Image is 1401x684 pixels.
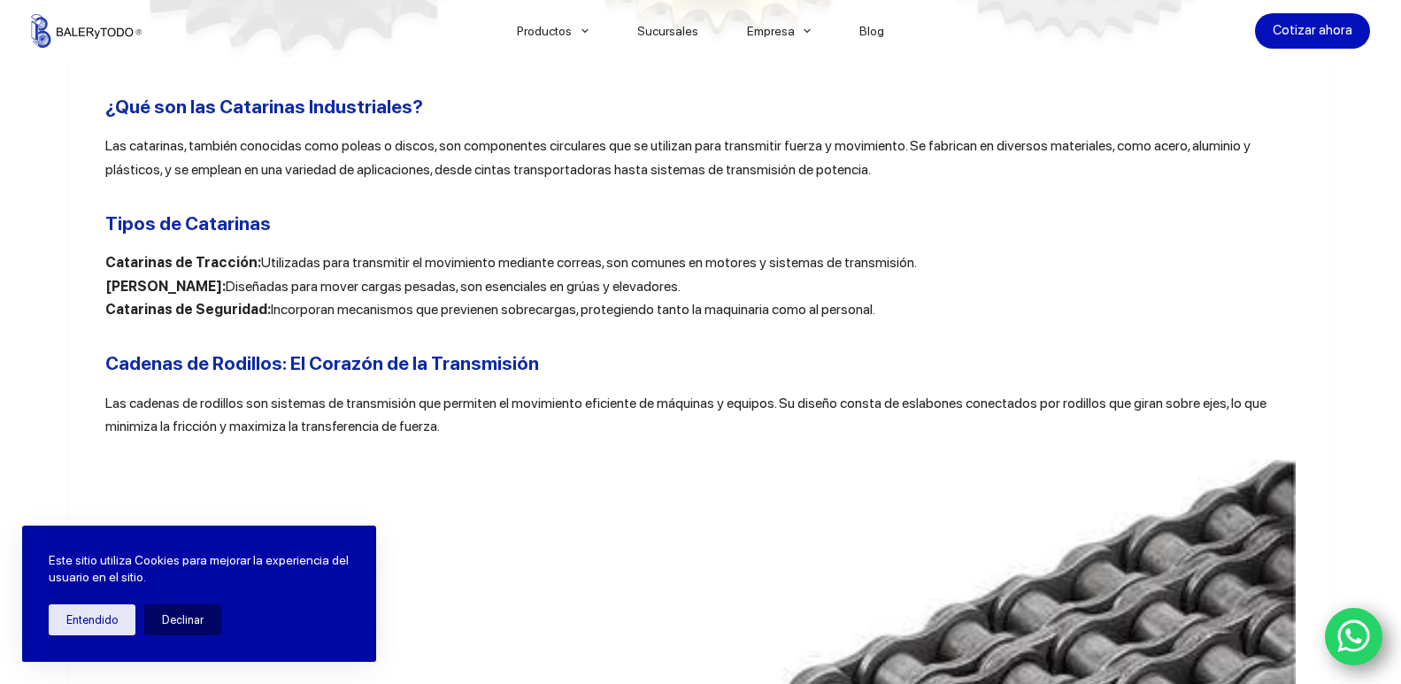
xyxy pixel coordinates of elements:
strong: [PERSON_NAME]: [105,278,226,295]
button: Entendido [49,604,135,635]
p: Este sitio utiliza Cookies para mejorar la experiencia del usuario en el sitio. [49,552,350,587]
h2: Tipos de Catarinas [105,210,1296,238]
button: Declinar [144,604,221,635]
strong: Catarinas de Seguridad: [105,301,271,318]
p: Las catarinas, también conocidas como poleas o discos, son componentes circulares que se utilizan... [105,134,1296,181]
h2: ¿Qué son las Catarinas Industriales? [105,93,1296,121]
a: WhatsApp [1325,608,1383,666]
p: Utilizadas para transmitir el movimiento mediante correas, son comunes en motores y sistemas de t... [105,251,1296,321]
img: Balerytodo [31,14,142,48]
strong: Catarinas de Tracción: [105,254,261,271]
p: Las cadenas de rodillos son sistemas de transmisión que permiten el movimiento eficiente de máqui... [105,392,1296,439]
h2: Cadenas de Rodillos: El Corazón de la Transmisión [105,350,1296,378]
a: Cotizar ahora [1255,13,1370,49]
